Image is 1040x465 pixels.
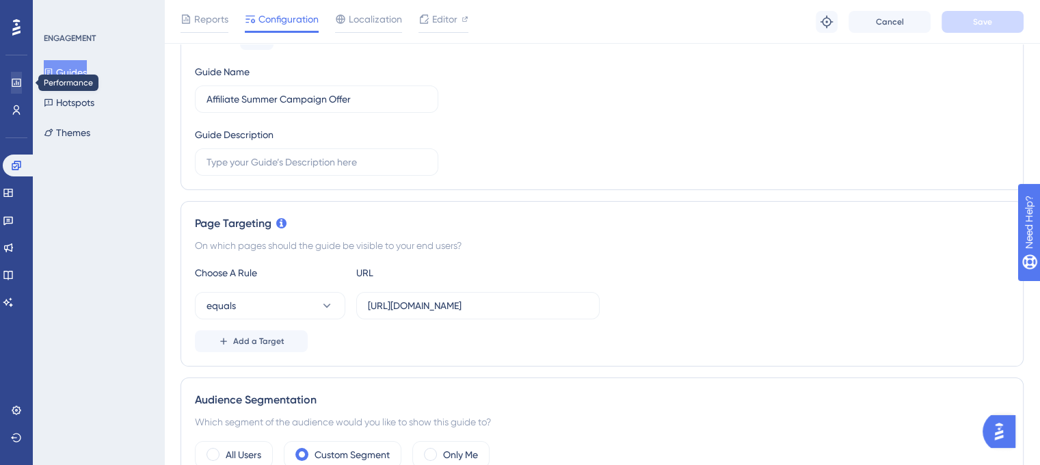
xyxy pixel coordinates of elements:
input: Type your Guide’s Description here [206,155,427,170]
span: Localization [349,11,402,27]
div: URL [356,265,507,281]
div: Guide Description [195,127,274,143]
input: yourwebsite.com/path [368,298,588,313]
div: On which pages should the guide be visible to your end users? [195,237,1009,254]
label: Custom Segment [315,447,390,463]
label: All Users [226,447,261,463]
span: Editor [432,11,457,27]
label: Only Me [443,447,478,463]
span: Add a Target [233,336,284,347]
div: ENGAGEMENT [44,33,96,44]
button: Guides [44,60,87,85]
button: Hotspots [44,90,94,115]
span: Configuration [258,11,319,27]
button: Save [942,11,1024,33]
button: Themes [44,120,90,145]
span: Reports [194,11,228,27]
button: Add a Target [195,330,308,352]
div: Guide Name [195,64,250,80]
div: Choose A Rule [195,265,345,281]
div: Audience Segmentation [195,392,1009,408]
div: Page Targeting [195,215,1009,232]
span: Cancel [876,16,904,27]
input: Type your Guide’s Name here [206,92,427,107]
div: Which segment of the audience would you like to show this guide to? [195,414,1009,430]
button: Cancel [849,11,931,33]
span: Need Help? [32,3,85,20]
iframe: UserGuiding AI Assistant Launcher [983,411,1024,452]
button: equals [195,292,345,319]
span: Save [973,16,992,27]
span: equals [206,297,236,314]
